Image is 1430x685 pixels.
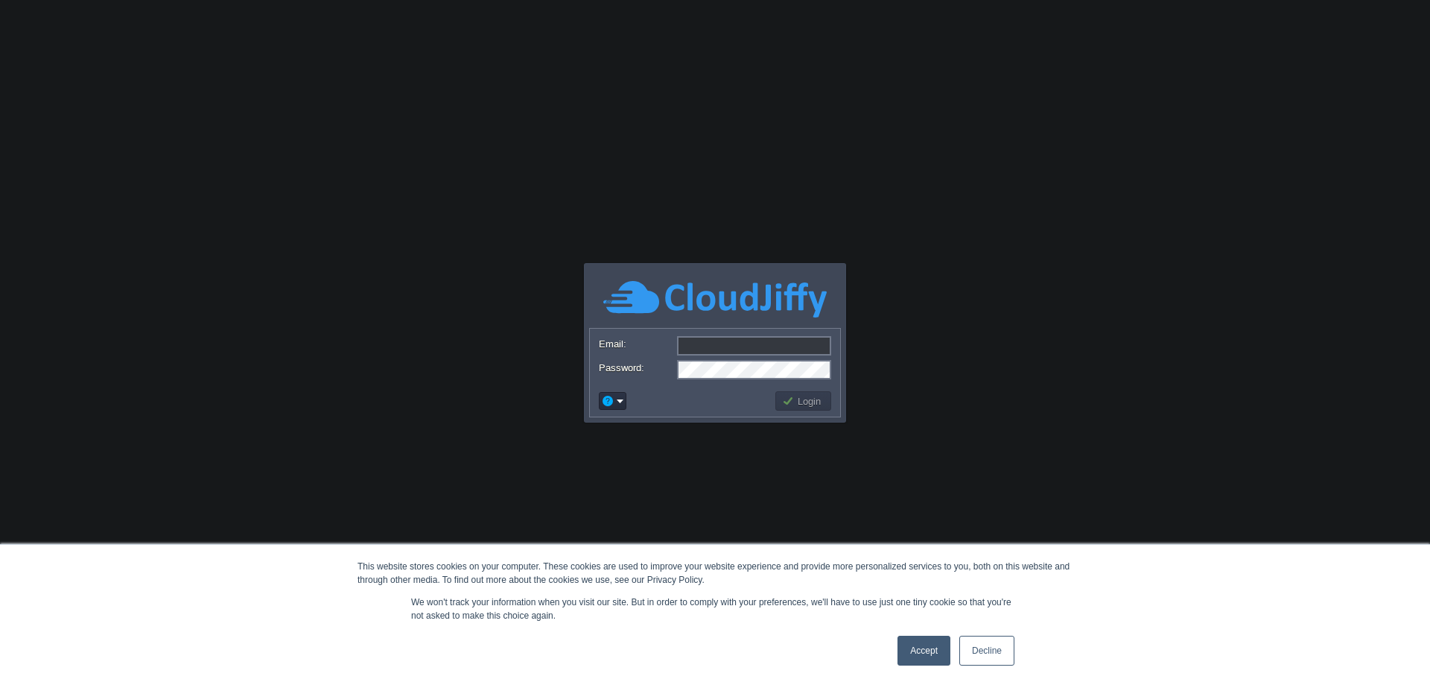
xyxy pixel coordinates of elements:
[782,394,825,408] button: Login
[599,360,676,376] label: Password:
[897,636,950,666] a: Accept
[603,279,827,320] img: CloudJiffy
[411,596,1019,622] p: We won't track your information when you visit our site. But in order to comply with your prefere...
[357,560,1072,587] div: This website stores cookies on your computer. These cookies are used to improve your website expe...
[959,636,1014,666] a: Decline
[599,336,676,352] label: Email:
